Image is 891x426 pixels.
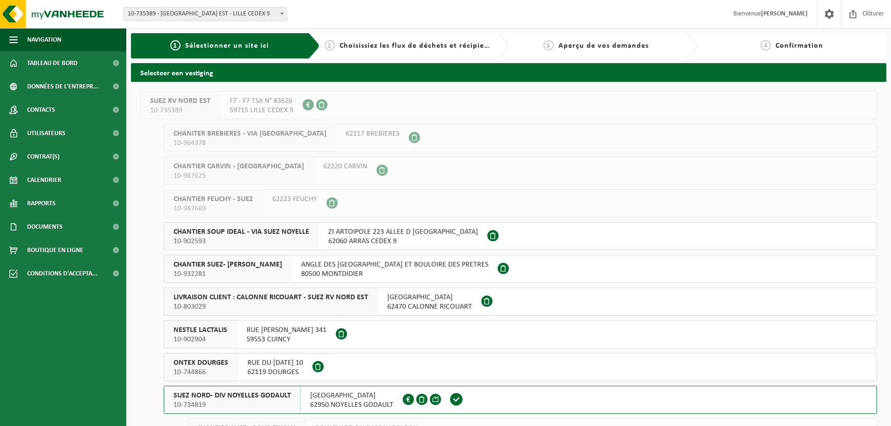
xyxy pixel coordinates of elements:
[340,42,495,50] span: Choisissiez les flux de déchets et récipients
[174,358,228,368] span: ONTEX DOURGES
[310,391,393,400] span: [GEOGRAPHIC_DATA]
[185,42,269,50] span: Sélectionner un site ici
[328,237,478,246] span: 62060 ARRAS CEDEX 9
[272,195,317,204] span: 62223 FEUCHY
[323,162,367,171] span: 62220 CARVIN
[174,335,227,344] span: 10-902904
[174,237,309,246] span: 10-902593
[174,129,326,138] span: CHANITER BREBIERES - VIA [GEOGRAPHIC_DATA]
[164,320,877,348] button: NESTLE LACTALIS 10-902904 RUE [PERSON_NAME] 34159553 CUINCY
[27,262,98,285] span: Conditions d'accepta...
[174,138,326,148] span: 10-964378
[27,168,61,192] span: Calendrier
[174,195,253,204] span: CHANTIER FEUCHY - SUEZ
[131,63,886,81] h2: Selecteer een vestiging
[174,227,309,237] span: CHANTIER SOUP IDEAL - VIA SUEZ NOYELLE
[164,222,877,250] button: CHANTIER SOUP IDEAL - VIA SUEZ NOYELLE 10-902593 ZI ARTOIPOLE 223 ALLEE D [GEOGRAPHIC_DATA]62060 ...
[247,368,303,377] span: 62119 DOURGES
[543,40,554,51] span: 3
[150,106,210,115] span: 10-735389
[27,238,83,262] span: Boutique en ligne
[761,40,771,51] span: 4
[558,42,649,50] span: Aperçu de vos demandes
[27,28,61,51] span: Navigation
[174,400,291,410] span: 10-734819
[174,162,304,171] span: CHANTIER CARVIN - [GEOGRAPHIC_DATA]
[27,215,63,238] span: Documents
[27,75,99,98] span: Données de l'entrepr...
[27,98,55,122] span: Contacts
[174,368,228,377] span: 10-744866
[164,386,877,414] button: SUEZ NORD- DIV NOYELLES GODAULT 10-734819 [GEOGRAPHIC_DATA]62950 NOYELLES GODAULT
[27,51,78,75] span: Tableau de bord
[301,260,488,269] span: ANGLE DES [GEOGRAPHIC_DATA] ET BOULOIRE DES PRETRES
[124,7,287,21] span: 10-735389 - SUEZ RV NORD EST - LILLE CEDEX 9
[246,325,326,335] span: RUE [PERSON_NAME] 341
[346,129,399,138] span: 62117 BREBIERES
[174,204,253,213] span: 10-987669
[230,96,293,106] span: F7 - F7 TSA N° 83626
[170,40,181,51] span: 1
[164,288,877,316] button: LIVRAISON CLIENT : CALONNE RICOUART - SUEZ RV NORD EST 10-803029 [GEOGRAPHIC_DATA]62470 CALONNE R...
[246,335,326,344] span: 59553 CUINCY
[164,353,877,381] button: ONTEX DOURGES 10-744866 RUE DU [DATE] 1062119 DOURGES
[174,391,291,400] span: SUEZ NORD- DIV NOYELLES GODAULT
[174,171,304,181] span: 10-987625
[174,293,368,302] span: LIVRAISON CLIENT : CALONNE RICOUART - SUEZ RV NORD EST
[27,192,56,215] span: Rapports
[27,122,65,145] span: Utilisateurs
[775,42,823,50] span: Confirmation
[164,255,877,283] button: CHANTIER SUEZ- [PERSON_NAME] 10-932281 ANGLE DES [GEOGRAPHIC_DATA] ET BOULOIRE DES PRETRES80500 M...
[27,145,59,168] span: Contrat(s)
[174,260,282,269] span: CHANTIER SUEZ- [PERSON_NAME]
[174,302,368,311] span: 10-803029
[150,96,210,106] span: SUEZ RV NORD EST
[387,293,472,302] span: [GEOGRAPHIC_DATA]
[247,358,303,368] span: RUE DU [DATE] 10
[387,302,472,311] span: 62470 CALONNE RICOUART
[328,227,478,237] span: ZI ARTOIPOLE 223 ALLEE D [GEOGRAPHIC_DATA]
[761,10,808,17] strong: [PERSON_NAME]
[174,325,227,335] span: NESTLE LACTALIS
[230,106,293,115] span: 59715 LILLE CEDEX 9
[301,269,488,279] span: 80500 MONTDIDIER
[310,400,393,410] span: 62950 NOYELLES GODAULT
[174,269,282,279] span: 10-932281
[325,40,335,51] span: 2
